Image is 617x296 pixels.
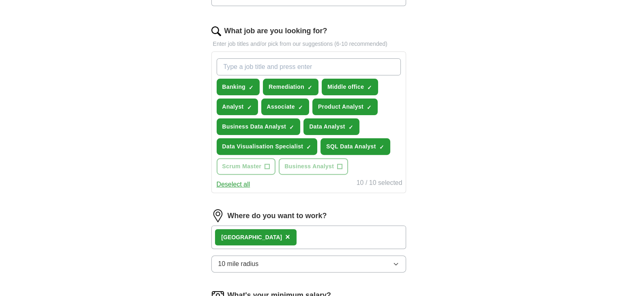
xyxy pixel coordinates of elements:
span: ✓ [249,84,254,91]
span: SQL Data Analyst [326,142,376,151]
span: ✓ [306,144,311,150]
button: Analyst✓ [217,99,258,115]
button: Business Analyst [279,158,348,175]
span: Business Data Analyst [222,122,286,131]
span: ✓ [379,144,384,150]
button: SQL Data Analyst✓ [320,138,390,155]
label: Where do you want to work? [228,210,327,221]
img: location.png [211,209,224,222]
span: Analyst [222,103,244,111]
button: 10 mile radius [211,255,406,272]
span: ✓ [298,104,303,111]
span: ✓ [307,84,312,91]
span: ✓ [289,124,294,131]
span: Business Analyst [284,162,334,171]
span: Product Analyst [318,103,363,111]
button: Business Data Analyst✓ [217,118,301,135]
button: Product Analyst✓ [312,99,378,115]
button: Data Analyst✓ [303,118,359,135]
span: Data Analyst [309,122,345,131]
div: [GEOGRAPHIC_DATA] [221,233,282,242]
button: × [285,231,290,243]
span: Associate [267,103,295,111]
span: ✓ [348,124,353,131]
div: 10 / 10 selected [357,178,402,189]
label: What job are you looking for? [224,26,327,36]
button: Scrum Master [217,158,276,175]
span: Scrum Master [222,162,262,171]
input: Type a job title and press enter [217,58,401,75]
span: ✓ [247,104,252,111]
span: 10 mile radius [218,259,259,269]
span: × [285,232,290,241]
span: ✓ [367,104,372,111]
img: search.png [211,26,221,36]
span: Middle office [327,83,364,91]
p: Enter job titles and/or pick from our suggestions (6-10 recommended) [211,40,406,48]
span: Remediation [269,83,304,91]
span: Banking [222,83,246,91]
button: Associate✓ [261,99,309,115]
span: Data Visualisation Specialist [222,142,303,151]
button: Deselect all [217,180,250,189]
button: Data Visualisation Specialist✓ [217,138,318,155]
button: Middle office✓ [322,79,378,95]
button: Remediation✓ [263,79,318,95]
button: Banking✓ [217,79,260,95]
span: ✓ [367,84,372,91]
